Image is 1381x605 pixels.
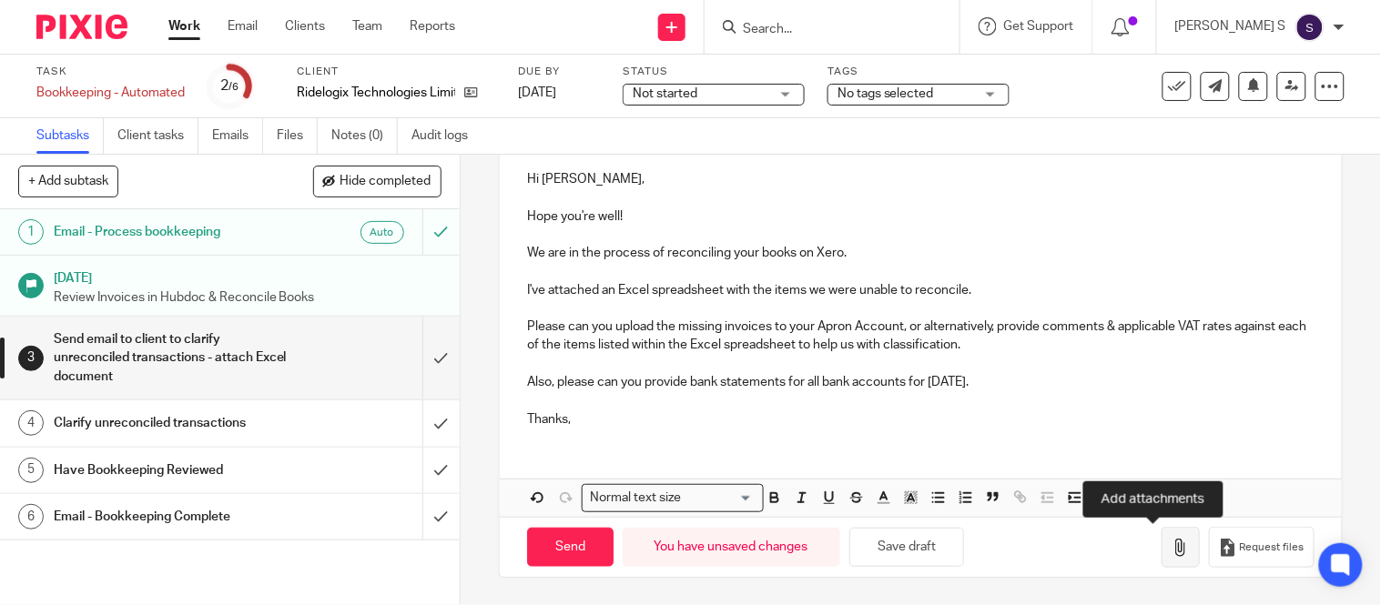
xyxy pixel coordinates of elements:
[838,87,934,100] span: No tags selected
[54,409,288,437] h1: Clarify unreconciled transactions
[18,504,44,529] div: 6
[1240,540,1305,555] span: Request files
[36,84,185,102] div: Bookkeeping - Automated
[527,170,1315,188] p: Hi [PERSON_NAME],
[828,65,1010,79] label: Tags
[228,82,239,92] small: /6
[633,87,697,100] span: Not started
[54,503,288,530] h1: Email - Bookkeeping Complete
[54,288,442,307] p: Review Invoices in Hubdoc & Reconcile Books
[741,22,905,38] input: Search
[1295,13,1325,42] img: svg%3E
[340,175,432,189] span: Hide completed
[518,65,600,79] label: Due by
[360,221,404,244] div: Auto
[54,326,288,390] h1: Send email to client to clarify unreconciled transactions - attach Excel document
[285,17,325,35] a: Clients
[527,373,1315,429] p: Also, please can you provide bank statements for all bank accounts for [DATE]. Thanks,
[623,65,805,79] label: Status
[18,458,44,483] div: 5
[297,84,455,102] p: Ridelogix Technologies Limited
[228,17,258,35] a: Email
[687,489,753,508] input: Search for option
[36,65,185,79] label: Task
[1004,20,1074,33] span: Get Support
[411,118,482,154] a: Audit logs
[410,17,455,35] a: Reports
[582,484,764,512] div: Search for option
[527,226,1315,263] p: We are in the process of reconciling your books on Xero.
[313,166,442,197] button: Hide completed
[527,299,1315,355] p: Please can you upload the missing invoices to your Apron Account, or alternatively, provide comme...
[297,65,495,79] label: Client
[623,528,840,567] div: You have unsaved changes
[212,118,263,154] a: Emails
[117,118,198,154] a: Client tasks
[527,207,1315,226] p: Hope you're well!
[352,17,382,35] a: Team
[54,218,288,246] h1: Email - Process bookkeeping
[518,86,556,99] span: [DATE]
[1175,17,1286,35] p: [PERSON_NAME] S
[849,528,964,567] button: Save draft
[220,76,239,96] div: 2
[54,265,442,287] h1: [DATE]
[168,17,200,35] a: Work
[36,15,127,39] img: Pixie
[527,528,614,567] input: Send
[331,118,398,154] a: Notes (0)
[277,118,318,154] a: Files
[1209,527,1315,568] button: Request files
[18,346,44,371] div: 3
[18,410,44,436] div: 4
[54,457,288,484] h1: Have Bookkeeping Reviewed
[18,166,118,197] button: + Add subtask
[586,489,685,508] span: Normal text size
[36,118,104,154] a: Subtasks
[527,281,1315,299] p: I've attached an Excel spreadsheet with the items we were unable to reconcile.
[18,219,44,245] div: 1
